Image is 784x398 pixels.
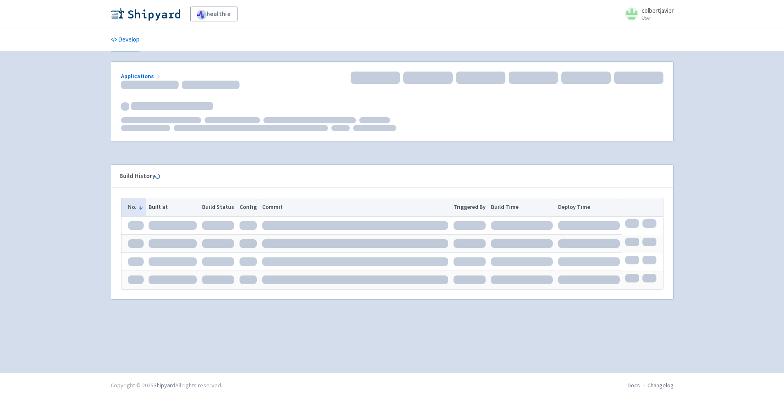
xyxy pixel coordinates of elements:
a: Shipyard [154,382,175,389]
a: Applications [121,72,162,80]
div: Copyright © 2025 All rights reserved. [111,381,222,390]
th: Build Status [200,198,237,216]
a: Changelog [647,382,674,389]
th: Commit [259,198,451,216]
th: Triggered By [451,198,489,216]
th: Built at [146,198,200,216]
span: colbertjavier [642,7,674,14]
a: Docs [628,382,640,389]
th: Build Time [489,198,556,216]
button: No. [128,203,144,211]
a: healthie [190,7,237,21]
small: User [642,15,674,21]
th: Config [237,198,259,216]
div: Build History [119,171,652,181]
th: Deploy Time [555,198,622,216]
img: Shipyard logo [111,7,180,21]
a: colbertjavier User [620,7,674,21]
a: Develop [111,28,140,51]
